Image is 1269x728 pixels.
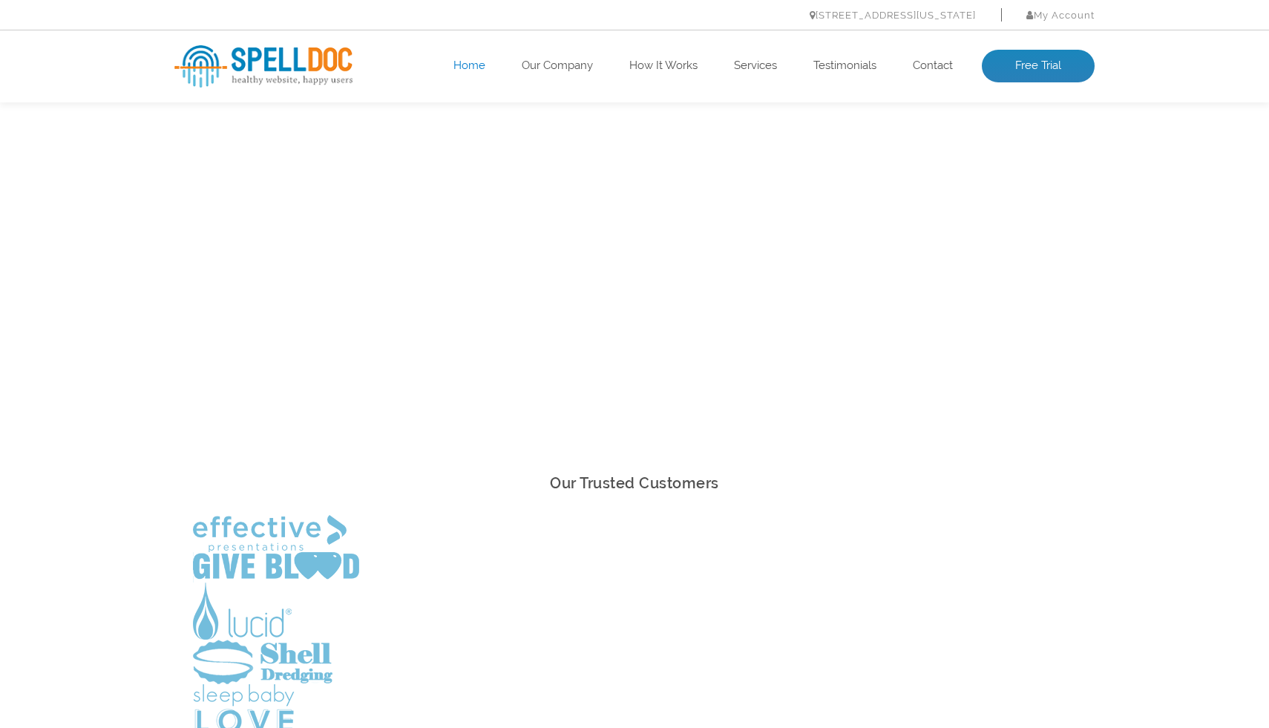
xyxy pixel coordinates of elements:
h2: Our Trusted Customers [174,470,1095,496]
img: Lucid [193,583,292,640]
img: Effective [193,515,347,552]
img: Give Blood [193,552,359,583]
img: Shell Dredging [193,640,332,684]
